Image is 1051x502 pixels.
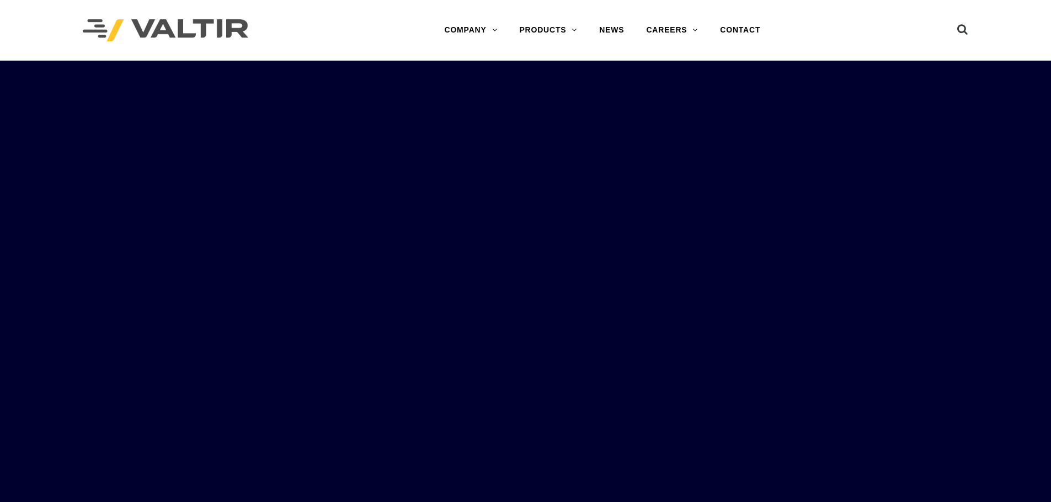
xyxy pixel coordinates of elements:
a: PRODUCTS [508,19,588,41]
a: NEWS [588,19,635,41]
a: COMPANY [433,19,508,41]
a: CONTACT [709,19,771,41]
img: Valtir [83,19,248,42]
a: CAREERS [635,19,709,41]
